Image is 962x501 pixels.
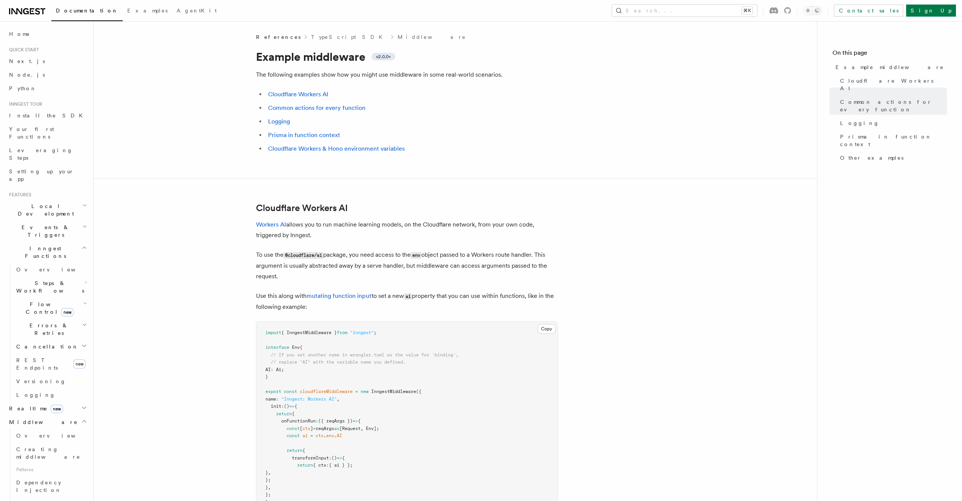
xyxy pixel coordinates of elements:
[61,308,74,316] span: new
[13,343,79,350] span: Cancellation
[123,2,172,20] a: Examples
[337,433,342,438] span: AI
[284,252,323,259] code: @cloudflare/ai
[311,33,387,41] a: TypeScript SDK
[276,396,279,402] span: :
[337,330,347,335] span: from
[316,426,334,431] span: reqArgs
[268,91,328,98] a: Cloudflare Workers AI
[837,95,947,116] a: Common actions for every function
[13,276,89,298] button: Steps & Workflows
[13,375,89,388] a: Versioning
[16,446,80,460] span: Creating middleware
[906,5,956,17] a: Sign Up
[302,448,305,453] span: {
[9,168,74,182] span: Setting up your app
[837,74,947,95] a: Cloudflare Workers AI
[13,442,89,464] a: Creating middleware
[9,126,54,140] span: Your first Functions
[289,404,294,409] span: =>
[6,224,82,239] span: Events & Triggers
[300,426,302,431] span: [
[9,147,73,161] span: Leveraging Steps
[268,485,271,490] span: ,
[284,389,297,394] span: const
[342,455,345,461] span: {
[353,418,358,424] span: =>
[13,322,82,337] span: Errors & Retries
[374,330,376,335] span: ;
[6,82,89,95] a: Python
[411,252,421,259] code: env
[16,378,66,384] span: Versioning
[265,485,268,490] span: }
[271,404,281,409] span: init
[318,418,353,424] span: ({ reqArgs })
[6,165,89,186] a: Setting up your app
[300,345,302,350] span: {
[837,151,947,165] a: Other examples
[56,8,118,14] span: Documentation
[6,54,89,68] a: Next.js
[172,2,221,20] a: AgentKit
[13,476,89,497] a: Dependency Injection
[612,5,757,17] button: Search...⌘K
[265,492,271,497] span: };
[281,418,316,424] span: onFunctionRun
[358,418,361,424] span: {
[13,464,89,476] span: Patterns
[9,113,87,119] span: Install the SDK
[6,192,31,198] span: Features
[803,6,822,15] button: Toggle dark mode
[337,455,342,461] span: =>
[834,5,903,17] a: Contact sales
[361,426,363,431] span: ,
[374,426,379,431] span: ];
[265,389,281,394] span: export
[297,462,313,468] span: return
[840,133,947,148] span: Prisma in function context
[9,58,45,64] span: Next.js
[6,415,89,429] button: Middleware
[256,250,558,282] p: To use the package, you need access to the object passed to a Workers route handler. This argumen...
[13,353,89,375] a: REST Endpointsnew
[342,426,361,431] span: Request
[292,411,294,416] span: {
[73,359,86,368] span: new
[271,359,405,365] span: // replace "AI" with the variable name you defined.
[51,405,63,413] span: new
[268,145,405,152] a: Cloudflare Workers & Hono environment variables
[324,433,326,438] span: .
[307,292,372,299] a: mutating function input
[287,426,300,431] span: const
[6,418,78,426] span: Middleware
[316,433,324,438] span: ctx
[13,301,83,316] span: Flow Control
[287,448,302,453] span: return
[6,245,82,260] span: Inngest Functions
[398,33,466,41] a: Middleware
[271,367,273,372] span: :
[404,293,412,300] code: ai
[350,330,374,335] span: "inngest"
[6,202,82,217] span: Local Development
[6,101,42,107] span: Inngest tour
[832,60,947,74] a: Example middleware
[302,433,308,438] span: ai
[6,143,89,165] a: Leveraging Steps
[6,402,89,415] button: Realtimenew
[265,470,268,475] span: }
[292,345,300,350] span: Env
[268,470,271,475] span: ,
[281,404,284,409] span: :
[16,433,94,439] span: Overview
[840,119,879,127] span: Logging
[265,396,276,402] span: name
[292,455,329,461] span: transformInput
[742,7,752,14] kbd: ⌘K
[329,462,353,468] span: { ai } };
[51,2,123,21] a: Documentation
[287,433,300,438] span: const
[13,340,89,353] button: Cancellation
[6,405,63,412] span: Realtime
